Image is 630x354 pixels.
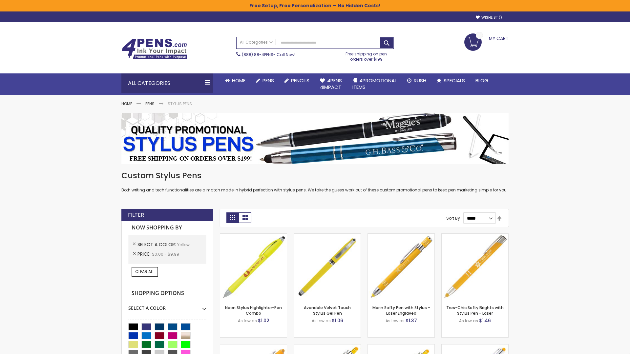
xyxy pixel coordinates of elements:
[279,73,315,88] a: Pencils
[368,344,434,350] a: Phoenix Softy Brights Gel with Stylus Pen - Laser-Yellow
[402,73,431,88] a: Rush
[442,344,508,350] a: Tres-Chic Softy with Stylus Top Pen - ColorJet-Yellow
[294,344,361,350] a: Phoenix Softy Brights with Stylus Pen - Laser-Yellow
[132,267,158,276] a: Clear All
[312,318,331,324] span: As low as
[121,73,213,93] div: All Categories
[177,242,190,247] span: Yellow
[294,233,361,239] a: Avendale Velvet Touch Stylus Gel Pen-Yellow
[386,318,405,324] span: As low as
[442,233,508,239] a: Tres-Chic Softy Brights with Stylus Pen - Laser-Yellow
[242,52,295,57] span: - Call Now!
[470,73,493,88] a: Blog
[414,77,426,84] span: Rush
[121,38,187,59] img: 4Pens Custom Pens and Promotional Products
[237,37,276,48] a: All Categories
[238,318,257,324] span: As low as
[446,305,504,316] a: Tres-Chic Softy Brights with Stylus Pen - Laser
[168,101,192,107] strong: Stylus Pens
[225,305,282,316] a: Neon Stylus Highlighter-Pen Combo
[121,113,509,164] img: Stylus Pens
[431,73,470,88] a: Specials
[152,251,179,257] span: $0.00 - $9.99
[220,233,287,239] a: Neon Stylus Highlighter-Pen Combo-Yellow
[128,211,144,219] strong: Filter
[459,318,478,324] span: As low as
[339,49,394,62] div: Free shipping on pen orders over $199
[368,234,434,300] img: Marin Softy Pen with Stylus - Laser Engraved-Yellow
[291,77,309,84] span: Pencils
[128,286,206,301] strong: Shopping Options
[406,317,417,324] span: $1.37
[226,212,239,223] strong: Grid
[251,73,279,88] a: Pens
[220,344,287,350] a: Ellipse Softy Brights with Stylus Pen - Laser-Yellow
[332,317,343,324] span: $1.06
[479,317,491,324] span: $1.46
[294,234,361,300] img: Avendale Velvet Touch Stylus Gel Pen-Yellow
[121,170,509,193] div: Both writing and tech functionalities are a match made in hybrid perfection with stylus pens. We ...
[220,234,287,300] img: Neon Stylus Highlighter-Pen Combo-Yellow
[444,77,465,84] span: Specials
[262,77,274,84] span: Pens
[372,305,430,316] a: Marin Softy Pen with Stylus - Laser Engraved
[135,269,154,274] span: Clear All
[242,52,273,57] a: (888) 88-4PENS
[121,170,509,181] h1: Custom Stylus Pens
[304,305,351,316] a: Avendale Velvet Touch Stylus Gel Pen
[352,77,397,90] span: 4PROMOTIONAL ITEMS
[368,233,434,239] a: Marin Softy Pen with Stylus - Laser Engraved-Yellow
[258,317,269,324] span: $1.02
[476,15,502,20] a: Wishlist
[220,73,251,88] a: Home
[315,73,347,95] a: 4Pens4impact
[128,221,206,235] strong: Now Shopping by
[347,73,402,95] a: 4PROMOTIONALITEMS
[446,215,460,221] label: Sort By
[137,251,152,257] span: Price
[232,77,245,84] span: Home
[442,234,508,300] img: Tres-Chic Softy Brights with Stylus Pen - Laser-Yellow
[121,101,132,107] a: Home
[128,300,206,311] div: Select A Color
[137,241,177,248] span: Select A Color
[320,77,342,90] span: 4Pens 4impact
[475,77,488,84] span: Blog
[240,40,273,45] span: All Categories
[145,101,155,107] a: Pens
